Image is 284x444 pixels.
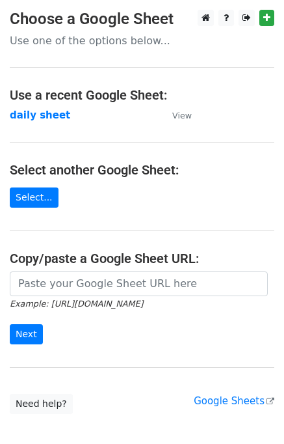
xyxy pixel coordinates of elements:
[159,109,192,121] a: View
[10,299,143,309] small: Example: [URL][DOMAIN_NAME]
[10,271,268,296] input: Paste your Google Sheet URL here
[10,109,70,121] a: daily sheet
[10,324,43,344] input: Next
[10,394,73,414] a: Need help?
[10,187,58,208] a: Select...
[10,251,274,266] h4: Copy/paste a Google Sheet URL:
[194,395,274,407] a: Google Sheets
[10,10,274,29] h3: Choose a Google Sheet
[10,162,274,178] h4: Select another Google Sheet:
[10,87,274,103] h4: Use a recent Google Sheet:
[172,111,192,120] small: View
[10,34,274,48] p: Use one of the options below...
